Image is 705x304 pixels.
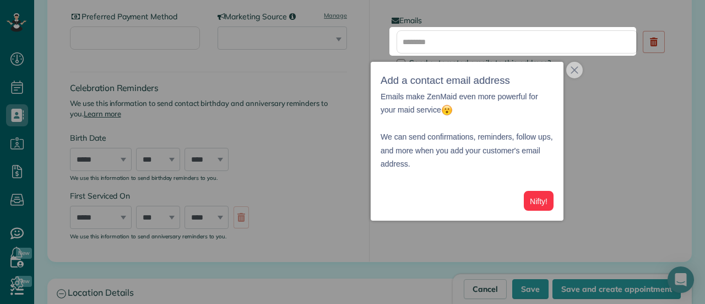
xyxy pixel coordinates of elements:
[441,104,453,116] img: :open_mouth:
[524,191,554,211] button: Nifty!
[566,62,583,78] button: close,
[371,62,563,221] div: Add a contact email addressEmails make ZenMaid even more powerful for your maid service We can se...
[381,72,554,90] h3: Add a contact email address
[381,90,554,117] p: Emails make ZenMaid even more powerful for your maid service
[381,117,554,171] p: We can send confirmations, reminders, follow ups, and more when you add your customer's email add...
